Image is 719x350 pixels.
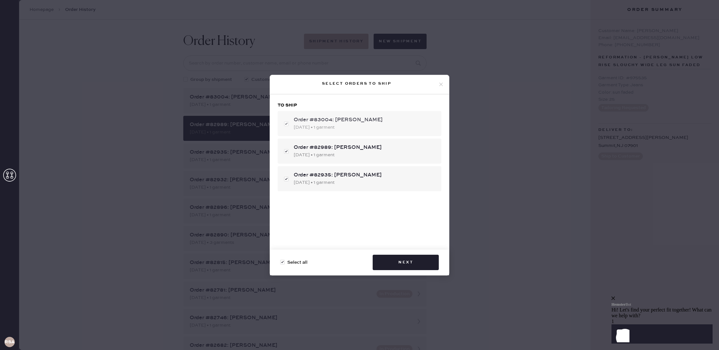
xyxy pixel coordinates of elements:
div: [DATE] • 1 garment [294,151,436,158]
div: Select orders to ship [275,80,438,88]
h3: To ship [278,102,441,108]
div: Order #83004: [PERSON_NAME] [294,116,436,124]
div: [DATE] • 1 garment [294,179,436,186]
button: Next [373,255,439,270]
div: Order #82935: [PERSON_NAME] [294,171,436,179]
div: Order #82989: [PERSON_NAME] [294,144,436,151]
h3: RSA [4,340,15,344]
iframe: Front Chat [611,261,717,349]
div: [DATE] • 1 garment [294,124,436,131]
span: Select all [287,259,308,266]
